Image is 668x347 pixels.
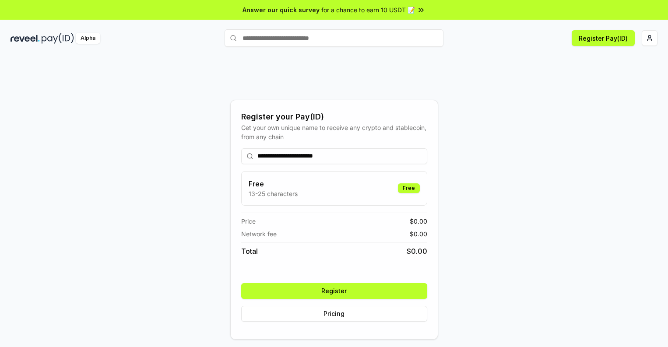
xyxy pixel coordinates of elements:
[321,5,415,14] span: for a chance to earn 10 USDT 📝
[76,33,100,44] div: Alpha
[241,306,427,322] button: Pricing
[572,30,635,46] button: Register Pay(ID)
[241,229,277,238] span: Network fee
[249,189,298,198] p: 13-25 characters
[398,183,420,193] div: Free
[241,123,427,141] div: Get your own unique name to receive any crypto and stablecoin, from any chain
[11,33,40,44] img: reveel_dark
[410,229,427,238] span: $ 0.00
[243,5,320,14] span: Answer our quick survey
[241,217,256,226] span: Price
[42,33,74,44] img: pay_id
[407,246,427,256] span: $ 0.00
[241,283,427,299] button: Register
[410,217,427,226] span: $ 0.00
[249,179,298,189] h3: Free
[241,246,258,256] span: Total
[241,111,427,123] div: Register your Pay(ID)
